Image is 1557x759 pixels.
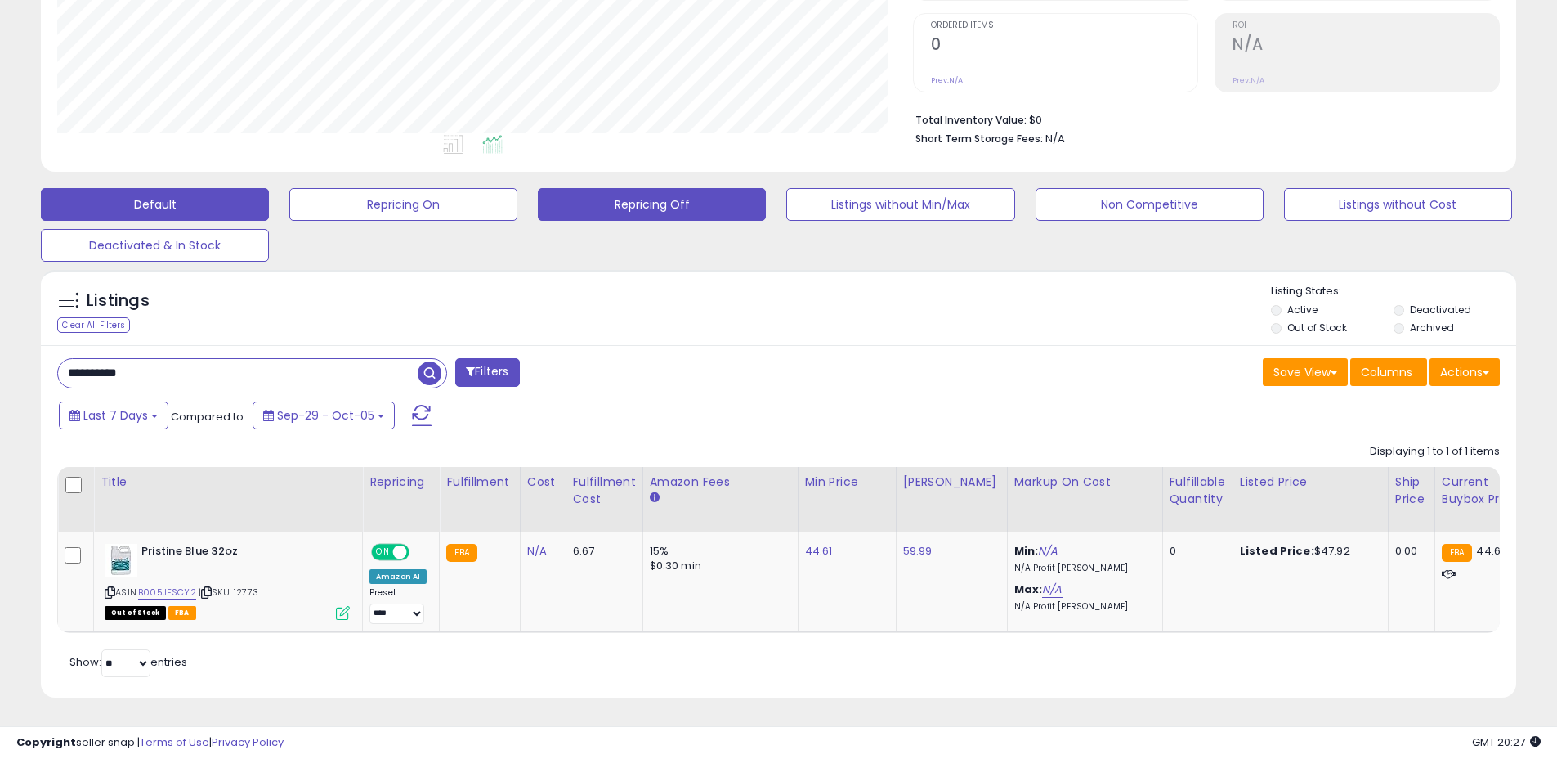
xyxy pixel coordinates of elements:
[369,587,427,624] div: Preset:
[105,606,166,620] span: All listings that are currently out of stock and unavailable for purchase on Amazon
[1042,582,1062,598] a: N/A
[1014,563,1150,574] p: N/A Profit [PERSON_NAME]
[1476,543,1504,559] span: 44.61
[931,21,1197,30] span: Ordered Items
[57,317,130,333] div: Clear All Filters
[1361,364,1412,380] span: Columns
[87,290,150,312] h5: Listings
[903,474,1000,491] div: [PERSON_NAME]
[1240,543,1314,559] b: Listed Price:
[527,474,559,491] div: Cost
[105,544,350,618] div: ASIN:
[1233,21,1499,30] span: ROI
[1045,131,1065,146] span: N/A
[59,402,168,429] button: Last 7 Days
[1233,75,1264,85] small: Prev: N/A
[369,474,432,491] div: Repricing
[1442,544,1472,562] small: FBA
[915,109,1488,128] li: $0
[1170,544,1220,559] div: 0
[1233,35,1499,57] h2: N/A
[1036,188,1264,221] button: Non Competitive
[1240,544,1376,559] div: $47.92
[650,474,791,491] div: Amazon Fees
[931,35,1197,57] h2: 0
[805,474,889,491] div: Min Price
[373,546,393,559] span: ON
[1014,474,1156,491] div: Markup on Cost
[1472,734,1541,750] span: 2025-10-13 20:27 GMT
[446,474,512,491] div: Fulfillment
[805,543,833,559] a: 44.61
[650,544,785,559] div: 15%
[1170,474,1226,508] div: Fulfillable Quantity
[1263,358,1348,386] button: Save View
[1240,474,1381,491] div: Listed Price
[1038,543,1058,559] a: N/A
[41,188,269,221] button: Default
[1395,544,1422,559] div: 0.00
[171,409,246,424] span: Compared to:
[1350,358,1427,386] button: Columns
[1410,321,1454,335] label: Archived
[69,654,187,670] span: Show: entries
[253,402,395,429] button: Sep-29 - Oct-05
[538,188,766,221] button: Repricing Off
[369,569,427,584] div: Amazon AI
[41,229,269,262] button: Deactivated & In Stock
[141,544,340,564] b: Pristine Blue 32oz
[1287,303,1318,317] label: Active
[101,474,356,491] div: Title
[915,113,1027,127] b: Total Inventory Value:
[212,734,284,750] a: Privacy Policy
[650,559,785,573] div: $0.30 min
[573,544,630,559] div: 6.67
[931,75,963,85] small: Prev: N/A
[407,546,433,559] span: OFF
[1429,358,1500,386] button: Actions
[573,474,636,508] div: Fulfillment Cost
[138,586,196,600] a: B005JFSCY2
[16,735,284,751] div: seller snap | |
[277,407,374,424] span: Sep-29 - Oct-05
[1284,188,1512,221] button: Listings without Cost
[199,586,258,599] span: | SKU: 12773
[1014,601,1150,613] p: N/A Profit [PERSON_NAME]
[1014,582,1043,597] b: Max:
[140,734,209,750] a: Terms of Use
[105,544,137,577] img: 416U1tkYC6L._SL40_.jpg
[1442,474,1526,508] div: Current Buybox Price
[455,358,519,387] button: Filters
[915,132,1043,146] b: Short Term Storage Fees:
[83,407,148,424] span: Last 7 Days
[1271,284,1516,299] p: Listing States:
[1410,303,1471,317] label: Deactivated
[1395,474,1428,508] div: Ship Price
[1007,467,1162,532] th: The percentage added to the cost of goods (COGS) that forms the calculator for Min & Max prices.
[446,544,476,562] small: FBA
[168,606,196,620] span: FBA
[650,491,660,505] small: Amazon Fees.
[1287,321,1347,335] label: Out of Stock
[1014,543,1039,559] b: Min:
[289,188,517,221] button: Repricing On
[527,543,547,559] a: N/A
[786,188,1014,221] button: Listings without Min/Max
[16,734,76,750] strong: Copyright
[1370,444,1500,460] div: Displaying 1 to 1 of 1 items
[903,543,933,559] a: 59.99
